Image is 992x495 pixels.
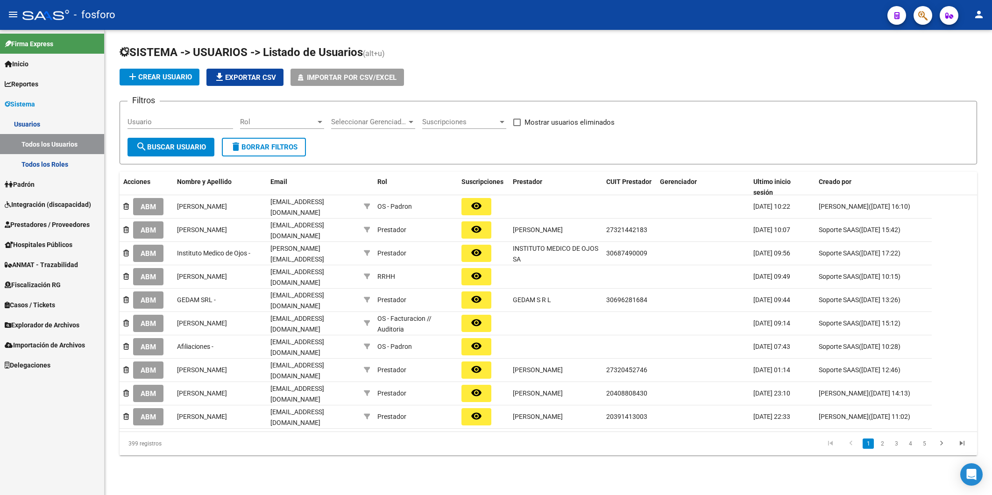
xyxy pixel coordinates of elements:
[5,39,53,49] span: Firma Express
[819,273,859,280] span: Soporte SAAS
[270,221,324,240] span: [EMAIL_ADDRESS][DOMAIN_NAME]
[859,296,900,304] span: ([DATE] 13:26)
[903,436,917,452] li: page 4
[141,296,156,304] span: ABM
[859,366,900,374] span: ([DATE] 12:46)
[133,221,163,239] button: ABM
[377,313,454,335] div: OS - Facturacion // Auditoria
[377,388,406,399] div: Prestador
[270,198,324,216] span: [EMAIL_ADDRESS][DOMAIN_NAME]
[471,270,482,282] mat-icon: remove_red_eye
[422,118,498,126] span: Suscripciones
[141,203,156,211] span: ABM
[602,172,656,203] datatable-header-cell: CUIT Prestador
[377,201,412,212] div: OS - Padron
[973,9,985,20] mat-icon: person
[5,179,35,190] span: Padrón
[214,73,276,82] span: Exportar CSV
[5,99,35,109] span: Sistema
[819,226,859,233] span: Soporte SAAS
[267,172,360,203] datatable-header-cell: Email
[919,438,930,449] a: 5
[141,226,156,234] span: ABM
[133,291,163,309] button: ABM
[524,117,615,128] span: Mostrar usuarios eliminados
[753,178,791,196] span: Ultimo inicio sesión
[377,295,406,305] div: Prestador
[123,178,150,185] span: Acciones
[513,178,542,185] span: Prestador
[74,5,115,25] span: - fosforo
[177,296,216,304] span: GEDAM SRL -
[513,226,563,233] span: [PERSON_NAME]
[471,224,482,235] mat-icon: remove_red_eye
[859,249,900,257] span: ([DATE] 17:22)
[933,438,950,449] a: go to next page
[270,245,324,274] span: [PERSON_NAME][EMAIL_ADDRESS][DOMAIN_NAME]
[471,317,482,328] mat-icon: remove_red_eye
[5,199,91,210] span: Integración (discapacidad)
[141,413,156,421] span: ABM
[230,143,298,151] span: Borrar Filtros
[141,273,156,281] span: ABM
[471,200,482,212] mat-icon: remove_red_eye
[819,249,859,257] span: Soporte SAAS
[471,340,482,352] mat-icon: remove_red_eye
[177,273,227,280] span: [PERSON_NAME]
[905,438,916,449] a: 4
[136,143,206,151] span: Buscar Usuario
[5,79,38,89] span: Reportes
[270,338,324,356] span: [EMAIL_ADDRESS][DOMAIN_NAME]
[270,268,324,286] span: [EMAIL_ADDRESS][DOMAIN_NAME]
[471,294,482,305] mat-icon: remove_red_eye
[458,172,509,203] datatable-header-cell: Suscripciones
[141,343,156,351] span: ABM
[141,366,156,375] span: ABM
[5,59,28,69] span: Inicio
[177,366,227,374] span: [PERSON_NAME]
[133,198,163,215] button: ABM
[270,315,324,333] span: [EMAIL_ADDRESS][DOMAIN_NAME]
[133,385,163,402] button: ABM
[819,343,859,350] span: Soporte SAAS
[753,273,790,280] span: [DATE] 09:49
[859,226,900,233] span: ([DATE] 15:42)
[875,436,889,452] li: page 2
[307,73,397,82] span: Importar por CSV/Excel
[815,172,932,203] datatable-header-cell: Creado por
[133,315,163,332] button: ABM
[133,338,163,355] button: ABM
[869,203,910,210] span: ([DATE] 16:10)
[819,389,869,397] span: [PERSON_NAME]
[127,71,138,82] mat-icon: add
[133,245,163,262] button: ABM
[127,73,192,81] span: Crear Usuario
[141,249,156,258] span: ABM
[331,118,407,126] span: Seleccionar Gerenciador
[513,389,563,397] span: [PERSON_NAME]
[377,271,395,282] div: RRHH
[869,389,910,397] span: ([DATE] 14:13)
[819,178,851,185] span: Creado por
[606,389,647,397] span: 20408808430
[960,463,983,486] div: Open Intercom Messenger
[173,172,267,203] datatable-header-cell: Nombre y Apellido
[177,343,213,350] span: Afiliaciones -
[859,273,900,280] span: ([DATE] 10:15)
[377,341,412,352] div: OS - Padron
[606,366,647,374] span: 27320452746
[214,71,225,83] mat-icon: file_download
[753,413,790,420] span: [DATE] 22:33
[177,389,227,397] span: [PERSON_NAME]
[133,361,163,379] button: ABM
[819,203,869,210] span: [PERSON_NAME]
[120,432,290,455] div: 399 registros
[606,178,652,185] span: CUIT Prestador
[5,260,78,270] span: ANMAT - Trazabilidad
[822,438,839,449] a: go to first page
[133,268,163,285] button: ABM
[374,172,458,203] datatable-header-cell: Rol
[863,438,874,449] a: 1
[5,360,50,370] span: Delegaciones
[606,249,647,257] span: 30687490009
